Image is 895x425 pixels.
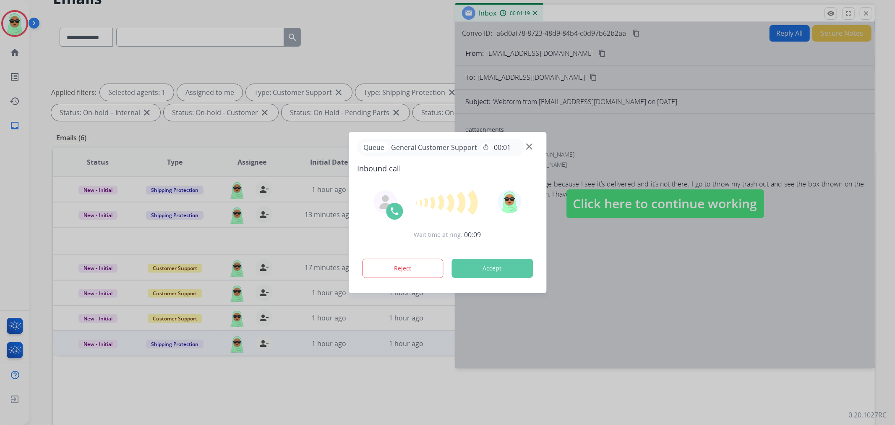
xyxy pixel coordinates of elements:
span: Wait time at ring: [414,231,463,239]
p: Queue [360,142,388,152]
img: close-button [526,144,532,150]
img: call-icon [389,206,399,216]
img: agent-avatar [378,195,392,209]
mat-icon: timer [482,144,489,151]
img: avatar [498,190,522,213]
span: General Customer Support [388,142,480,152]
span: 00:01 [494,142,511,152]
p: 0.20.1027RC [848,410,887,420]
button: Accept [451,259,533,278]
button: Reject [362,259,444,278]
span: Inbound call [357,163,538,174]
span: 00:09 [464,230,481,240]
